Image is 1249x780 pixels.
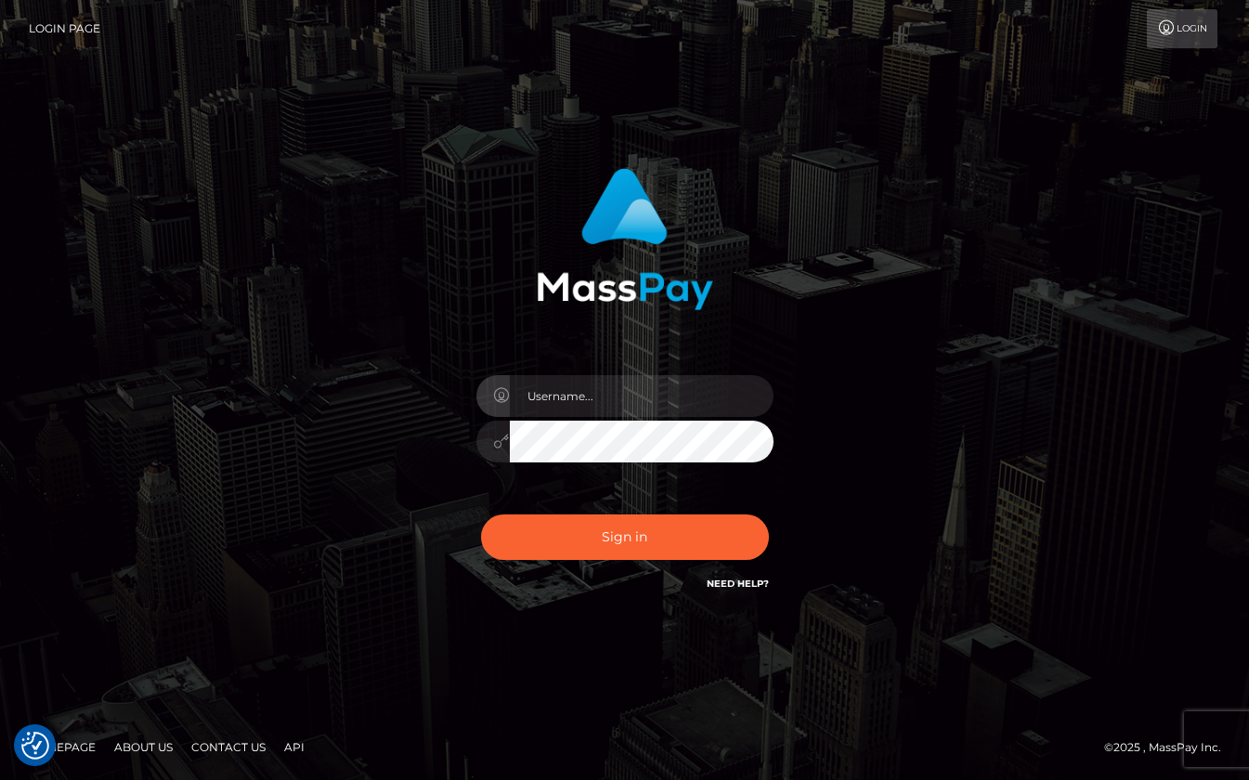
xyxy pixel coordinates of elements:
button: Consent Preferences [21,732,49,760]
a: Contact Us [184,733,273,761]
a: About Us [107,733,180,761]
a: Homepage [20,733,103,761]
div: © 2025 , MassPay Inc. [1104,737,1235,758]
a: API [277,733,312,761]
img: Revisit consent button [21,732,49,760]
a: Need Help? [707,578,769,590]
button: Sign in [481,514,769,560]
img: MassPay Login [537,168,713,310]
a: Login Page [29,9,100,48]
a: Login [1147,9,1217,48]
input: Username... [510,375,774,417]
